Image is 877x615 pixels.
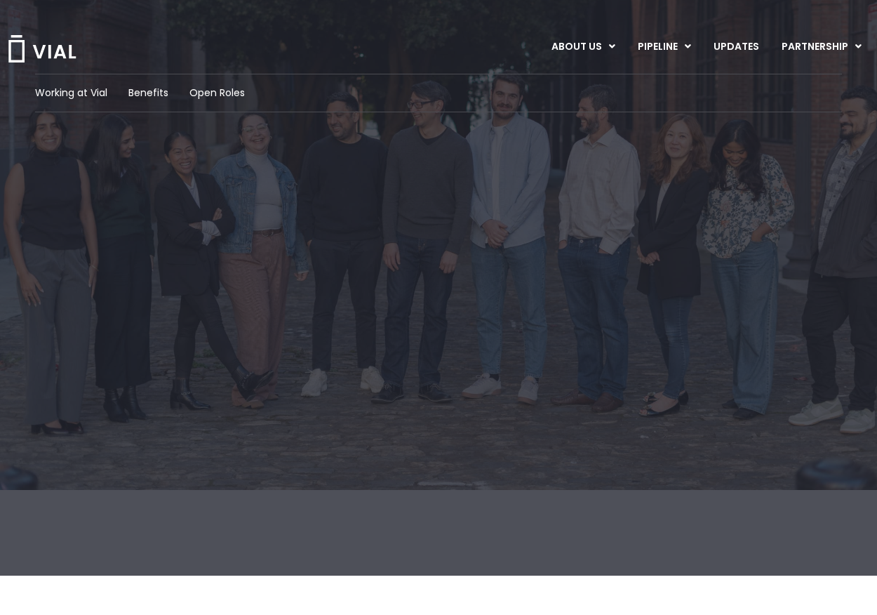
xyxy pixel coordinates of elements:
a: UPDATES [702,35,770,59]
a: Working at Vial [35,86,107,100]
img: Vial Logo [7,35,77,62]
a: PIPELINEMenu Toggle [627,35,702,59]
a: Open Roles [189,86,245,100]
a: ABOUT USMenu Toggle [540,35,626,59]
a: PARTNERSHIPMenu Toggle [770,35,873,59]
a: Benefits [128,86,168,100]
